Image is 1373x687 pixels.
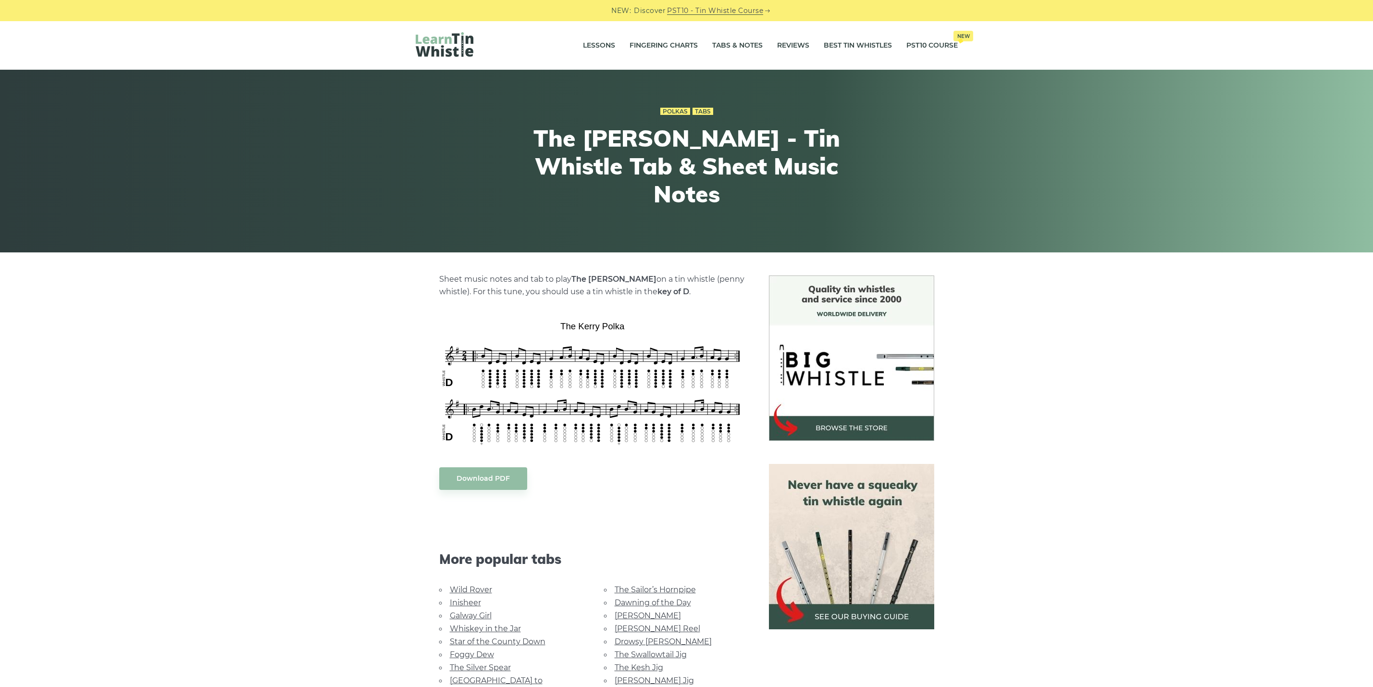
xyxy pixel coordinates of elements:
a: [PERSON_NAME] Reel [615,624,700,633]
img: LearnTinWhistle.com [416,32,473,57]
strong: key of D [657,287,689,296]
a: [PERSON_NAME] [615,611,681,620]
a: Polkas [660,108,690,115]
a: Star of the County Down [450,637,545,646]
h1: The [PERSON_NAME] - Tin Whistle Tab & Sheet Music Notes [510,125,864,208]
a: Whiskey in the Jar [450,624,521,633]
a: PST10 CourseNew [906,34,958,58]
a: Wild Rover [450,585,492,594]
a: The Swallowtail Jig [615,650,687,659]
a: Lessons [583,34,615,58]
a: Foggy Dew [450,650,494,659]
a: Reviews [777,34,809,58]
a: The Sailor’s Hornpipe [615,585,696,594]
img: The Kerry Polka Tin Whistle Tab & Sheet Music [439,318,746,448]
a: Inisheer [450,598,481,607]
p: Sheet music notes and tab to play on a tin whistle (penny whistle). For this tune, you should use... [439,273,746,298]
a: Download PDF [439,467,527,490]
span: More popular tabs [439,551,746,567]
a: Fingering Charts [630,34,698,58]
a: The Silver Spear [450,663,511,672]
img: tin whistle buying guide [769,464,934,629]
a: Tabs & Notes [712,34,763,58]
a: The Kesh Jig [615,663,663,672]
strong: The [PERSON_NAME] [571,275,656,284]
a: Best Tin Whistles [824,34,892,58]
a: Drowsy [PERSON_NAME] [615,637,712,646]
span: New [953,31,973,41]
a: [PERSON_NAME] Jig [615,676,694,685]
a: Tabs [693,108,713,115]
a: Galway Girl [450,611,492,620]
a: Dawning of the Day [615,598,691,607]
img: BigWhistle Tin Whistle Store [769,275,934,441]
